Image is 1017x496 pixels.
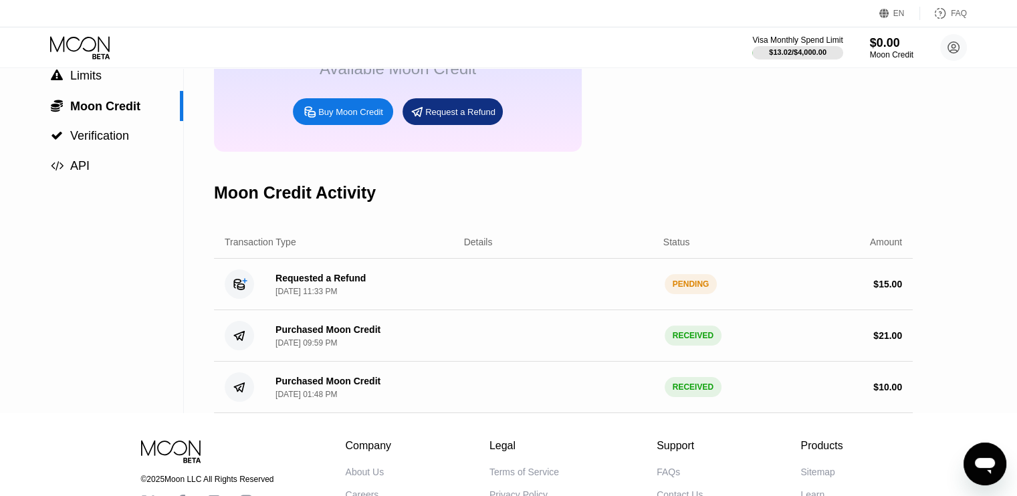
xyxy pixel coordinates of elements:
div: Request a Refund [403,98,503,125]
span:  [51,160,64,172]
div: Purchased Moon Credit [275,376,380,386]
div: About Us [346,467,384,477]
div: [DATE] 09:59 PM [275,338,337,348]
div: $ 10.00 [873,382,902,392]
span: Limits [70,69,102,82]
span: Moon Credit [70,100,140,113]
div:  [50,99,64,112]
div: $ 15.00 [873,279,902,289]
div: $0.00 [870,36,913,50]
div: FAQ [920,7,967,20]
div: Visa Monthly Spend Limit$13.02/$4,000.00 [752,35,842,59]
div: Available Moon Credit [320,59,476,78]
div: Moon Credit [870,50,913,59]
span:  [51,99,63,112]
div: $0.00Moon Credit [870,36,913,59]
span: Verification [70,129,129,142]
div: Company [346,440,392,452]
div: Request a Refund [425,106,495,118]
div: Terms of Service [489,467,559,477]
iframe: Button to launch messaging window, conversation in progress [964,443,1006,485]
div: FAQ [951,9,967,18]
div: Purchased Moon Credit [275,324,380,335]
div: Buy Moon Credit [293,98,393,125]
div: Sitemap [800,467,834,477]
div: Products [800,440,842,452]
div: Requested a Refund [275,273,366,283]
div: [DATE] 01:48 PM [275,390,337,399]
span:  [51,70,63,82]
span: API [70,159,90,172]
div: RECEIVED [665,377,721,397]
div: [DATE] 11:33 PM [275,287,337,296]
div:  [50,70,64,82]
div: FAQs [657,467,680,477]
div: $ 21.00 [873,330,902,341]
div: $13.02 / $4,000.00 [769,48,826,56]
div: Status [663,237,690,247]
div: EN [893,9,905,18]
span:  [51,130,63,142]
div:  [50,130,64,142]
div: EN [879,7,920,20]
div: Legal [489,440,559,452]
div: Transaction Type [225,237,296,247]
div: RECEIVED [665,326,721,346]
div:  [50,160,64,172]
div: Buy Moon Credit [318,106,383,118]
div: PENDING [665,274,717,294]
div: Details [464,237,493,247]
div: Support [657,440,703,452]
div: Visa Monthly Spend Limit [752,35,842,45]
div: Amount [870,237,902,247]
div: Moon Credit Activity [214,183,376,203]
div: © 2025 Moon LLC All Rights Reserved [141,475,286,484]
